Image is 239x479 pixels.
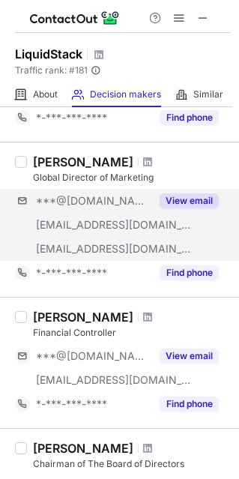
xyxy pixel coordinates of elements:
[36,373,192,387] span: [EMAIL_ADDRESS][DOMAIN_NAME]
[36,218,192,232] span: [EMAIL_ADDRESS][DOMAIN_NAME]
[160,397,219,412] button: Reveal Button
[33,441,133,456] div: [PERSON_NAME]
[33,310,133,325] div: [PERSON_NAME]
[33,154,133,169] div: [PERSON_NAME]
[15,65,88,76] span: Traffic rank: # 181
[33,171,230,184] div: Global Director of Marketing
[33,457,230,471] div: Chairman of The Board of Directors
[160,193,219,208] button: Reveal Button
[36,349,151,363] span: ***@[DOMAIN_NAME]
[160,265,219,280] button: Reveal Button
[36,194,151,208] span: ***@[DOMAIN_NAME]
[30,9,120,27] img: ContactOut v5.3.10
[160,110,219,125] button: Reveal Button
[160,349,219,364] button: Reveal Button
[15,45,82,63] h1: LiquidStack
[90,88,161,100] span: Decision makers
[36,242,192,256] span: [EMAIL_ADDRESS][DOMAIN_NAME]
[193,88,223,100] span: Similar
[33,88,58,100] span: About
[33,326,230,340] div: Financial Controller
